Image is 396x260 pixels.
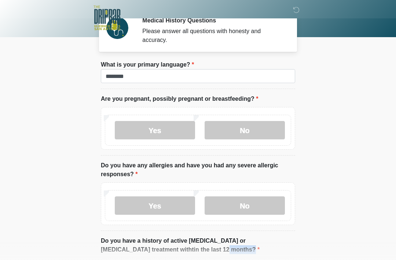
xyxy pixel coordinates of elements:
[101,95,258,103] label: Are you pregnant, possibly pregnant or breastfeeding?
[142,27,284,44] div: Please answer all questions with honesty and accuracy.
[101,60,194,69] label: What is your primary language?
[101,236,295,254] label: Do you have a history of active [MEDICAL_DATA] or [MEDICAL_DATA] treatment withtin the last 12 mo...
[115,121,195,139] label: Yes
[205,196,285,215] label: No
[101,161,295,179] label: Do you have any allergies and have you had any severe allergic responses?
[115,196,195,215] label: Yes
[205,121,285,139] label: No
[93,6,121,30] img: The DRIPBaR - The Strand at Huebner Oaks Logo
